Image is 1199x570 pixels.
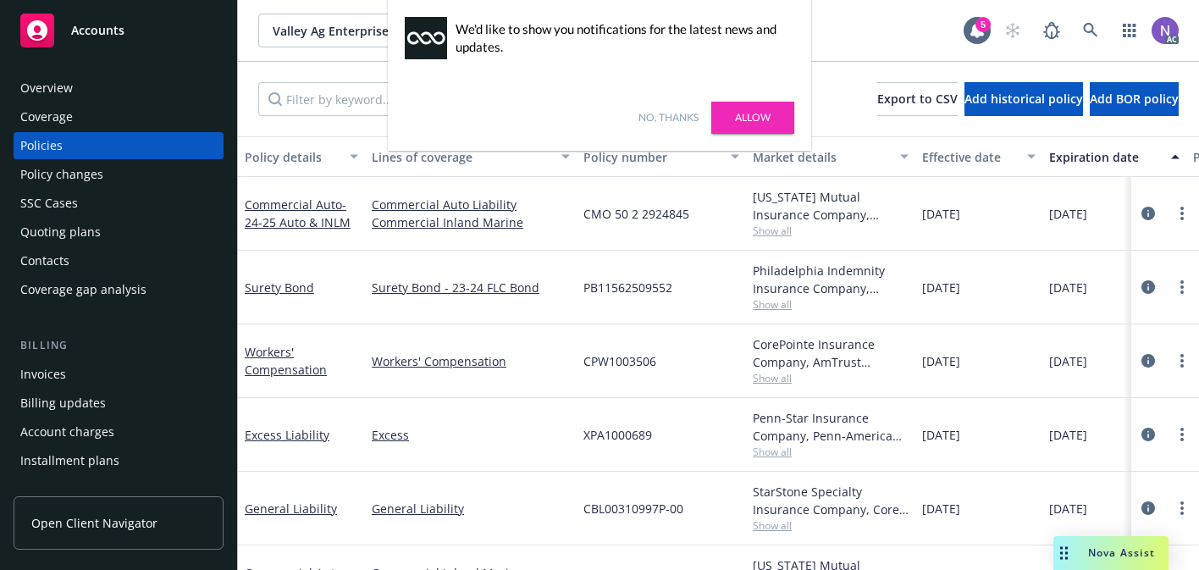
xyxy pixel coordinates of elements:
[711,102,794,134] a: Allow
[20,132,63,159] div: Policies
[1138,203,1158,224] a: circleInformation
[753,409,909,445] div: Penn-Star Insurance Company, Penn-America Group, Amwins
[245,196,351,230] a: Commercial Auto
[583,500,683,517] span: CBL00310997P-00
[964,91,1083,107] span: Add historical policy
[877,82,958,116] button: Export to CSV
[14,103,224,130] a: Coverage
[1172,203,1192,224] a: more
[14,361,224,388] a: Invoices
[922,352,960,370] span: [DATE]
[753,445,909,459] span: Show all
[14,219,224,246] a: Quoting plans
[1090,82,1179,116] button: Add BOR policy
[1138,498,1158,518] a: circleInformation
[20,219,101,246] div: Quoting plans
[1074,14,1108,47] a: Search
[975,17,991,32] div: 5
[753,262,909,297] div: Philadelphia Indemnity Insurance Company, Philadelphia Insurance Companies, Surety1
[1138,277,1158,297] a: circleInformation
[20,418,114,445] div: Account charges
[71,24,124,37] span: Accounts
[1172,277,1192,297] a: more
[245,344,327,378] a: Workers' Compensation
[14,337,224,354] div: Billing
[1172,424,1192,445] a: more
[1035,14,1069,47] a: Report a Bug
[20,247,69,274] div: Contacts
[20,276,146,303] div: Coverage gap analysis
[245,279,314,296] a: Surety Bond
[372,279,570,296] a: Surety Bond - 23-24 FLC Bond
[922,279,960,296] span: [DATE]
[583,426,652,444] span: XPA1000689
[14,276,224,303] a: Coverage gap analysis
[14,75,224,102] a: Overview
[1053,536,1169,570] button: Nova Assist
[372,426,570,444] a: Excess
[372,213,570,231] a: Commercial Inland Marine
[1049,500,1087,517] span: [DATE]
[1090,91,1179,107] span: Add BOR policy
[20,75,73,102] div: Overview
[877,91,958,107] span: Export to CSV
[273,22,419,40] span: Valley Ag Enterprise
[372,352,570,370] a: Workers' Compensation
[1113,14,1147,47] a: Switch app
[372,196,570,213] a: Commercial Auto Liability
[1053,536,1075,570] div: Drag to move
[20,161,103,188] div: Policy changes
[14,390,224,417] a: Billing updates
[245,427,329,443] a: Excess Liability
[922,500,960,517] span: [DATE]
[753,297,909,312] span: Show all
[996,14,1030,47] a: Start snowing
[456,20,786,56] div: We'd like to show you notifications for the latest news and updates.
[20,447,119,474] div: Installment plans
[1172,351,1192,371] a: more
[583,205,689,223] span: CMO 50 2 2924845
[753,224,909,238] span: Show all
[915,136,1042,177] button: Effective date
[14,7,224,54] a: Accounts
[753,188,909,224] div: [US_STATE] Mutual Insurance Company, [US_STATE] Mutual Insurance
[372,500,570,517] a: General Liability
[365,136,577,177] button: Lines of coverage
[583,352,656,370] span: CPW1003506
[238,136,365,177] button: Policy details
[964,82,1083,116] button: Add historical policy
[20,190,78,217] div: SSC Cases
[753,371,909,385] span: Show all
[20,361,66,388] div: Invoices
[14,447,224,474] a: Installment plans
[245,501,337,517] a: General Liability
[31,514,157,532] span: Open Client Navigator
[1152,17,1179,44] img: photo
[583,279,672,296] span: PB11562509552
[922,148,1017,166] div: Effective date
[583,148,721,166] div: Policy number
[1088,545,1155,560] span: Nova Assist
[1138,424,1158,445] a: circleInformation
[753,518,909,533] span: Show all
[14,247,224,274] a: Contacts
[577,136,746,177] button: Policy number
[1049,148,1161,166] div: Expiration date
[20,390,106,417] div: Billing updates
[753,148,890,166] div: Market details
[1049,279,1087,296] span: [DATE]
[14,418,224,445] a: Account charges
[1049,352,1087,370] span: [DATE]
[20,103,73,130] div: Coverage
[258,14,470,47] button: Valley Ag Enterprise
[753,335,909,371] div: CorePointe Insurance Company, AmTrust Financial Services, Risico Insurance Services, Inc.
[922,426,960,444] span: [DATE]
[638,110,699,125] a: No, thanks
[1049,205,1087,223] span: [DATE]
[1049,426,1087,444] span: [DATE]
[922,205,960,223] span: [DATE]
[1138,351,1158,371] a: circleInformation
[258,82,551,116] input: Filter by keyword...
[1042,136,1186,177] button: Expiration date
[245,148,340,166] div: Policy details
